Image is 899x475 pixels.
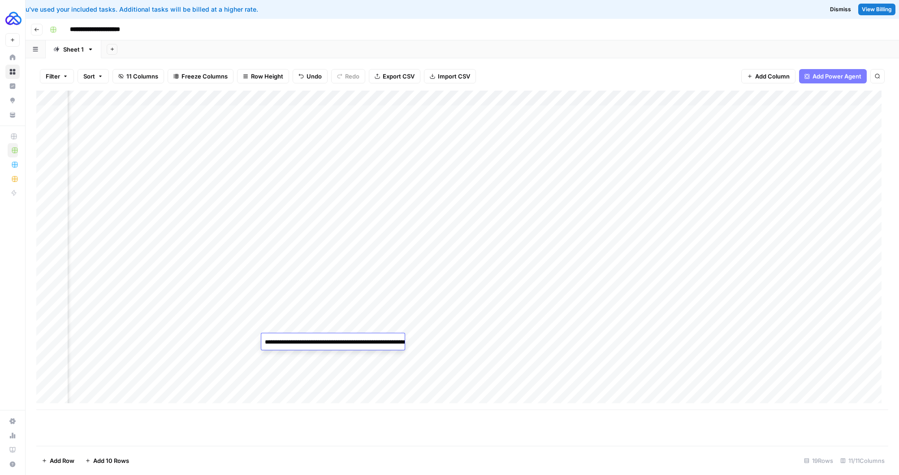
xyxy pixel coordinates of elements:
button: Import CSV [424,69,476,83]
span: Freeze Columns [182,72,228,81]
a: Home [5,50,20,65]
span: Add Power Agent [813,72,861,81]
span: Row Height [251,72,283,81]
span: 11 Columns [126,72,158,81]
button: Add Column [741,69,795,83]
img: AUQ Logo [5,10,22,26]
button: Sort [78,69,109,83]
textarea: To enrich screen reader interactions, please activate Accessibility in Grammarly extension settings [261,336,441,357]
button: Filter [40,69,74,83]
span: View Billing [862,5,892,13]
a: Settings [5,414,20,428]
button: Help + Support [5,457,20,471]
span: Filter [46,72,60,81]
button: Add Row [36,453,80,468]
button: Add 10 Rows [80,453,134,468]
a: Your Data [5,108,20,122]
span: Add 10 Rows [93,456,129,465]
div: Sheet 1 [63,45,84,54]
span: Export CSV [383,72,415,81]
span: Add Column [755,72,790,81]
div: 19 Rows [800,453,837,468]
button: 11 Columns [112,69,164,83]
a: Usage [5,428,20,443]
span: Sort [83,72,95,81]
a: Insights [5,79,20,93]
div: 11/11 Columns [837,453,888,468]
span: Dismiss [830,5,851,13]
button: Redo [331,69,365,83]
a: Browse [5,65,20,79]
button: Freeze Columns [168,69,233,83]
a: Sheet 1 [46,40,101,58]
a: Learning Hub [5,443,20,457]
button: Workspace: AUQ [5,7,20,30]
button: Dismiss [826,4,855,15]
span: Add Row [50,456,74,465]
button: Row Height [237,69,289,83]
button: Undo [293,69,328,83]
a: Opportunities [5,93,20,108]
span: Import CSV [438,72,470,81]
div: You've used your included tasks. Additional tasks will be billed at a higher rate. [7,5,540,14]
button: Export CSV [369,69,420,83]
span: Redo [345,72,359,81]
button: Add Power Agent [799,69,867,83]
span: Undo [307,72,322,81]
a: View Billing [858,4,895,15]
